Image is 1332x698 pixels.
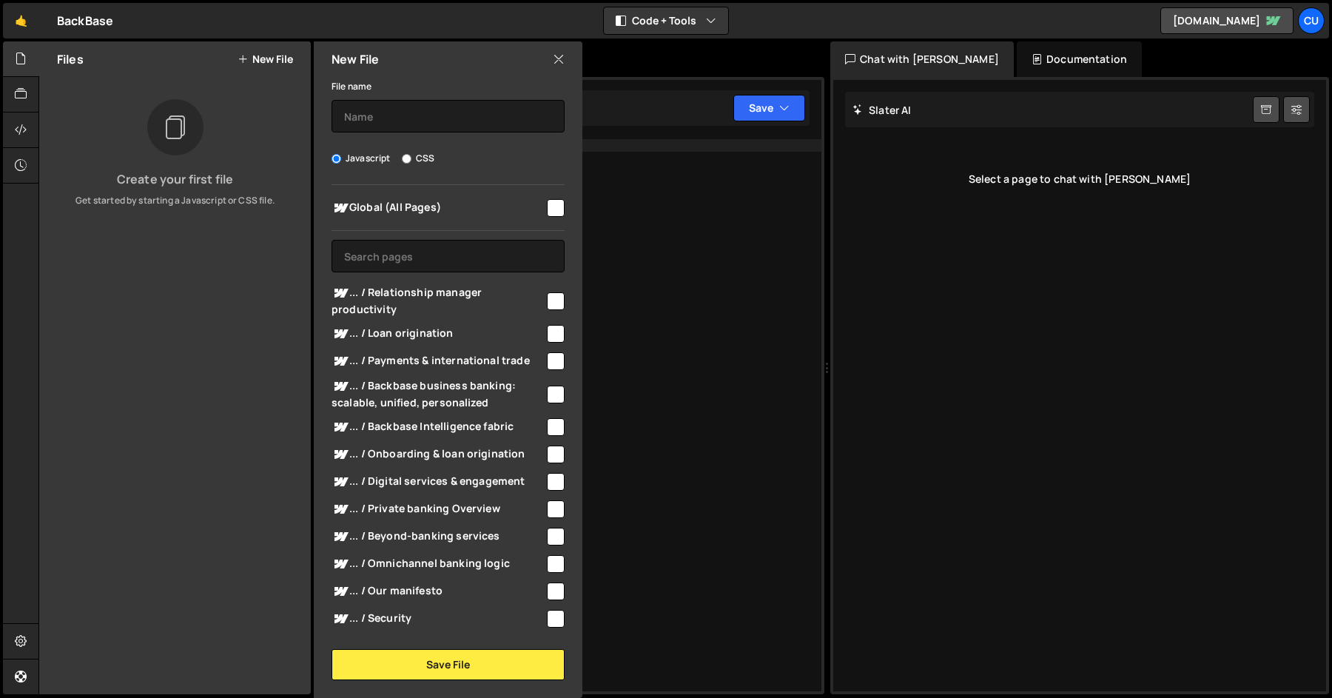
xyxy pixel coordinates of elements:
span: ... / Loan origination [332,325,545,343]
span: ... / Backbase business banking: scalable, unified, personalized [332,377,545,410]
span: ... / Digital services & engagement [332,473,545,491]
input: Search pages [332,240,565,272]
a: 🤙 [3,3,39,38]
span: ... / Onboarding & loan origination [332,446,545,463]
button: New File [238,53,293,65]
div: Select a page to chat with [PERSON_NAME] [845,150,1314,209]
span: ... / Relationship manager productivity [332,284,545,317]
input: Name [332,100,565,132]
span: ... / Payments & international trade [332,352,545,370]
input: CSS [402,154,411,164]
div: Chat with [PERSON_NAME] [830,41,1014,77]
div: Documentation [1017,41,1142,77]
label: Javascript [332,151,391,166]
span: ... / Private banking Overview [332,500,545,518]
button: Save [733,95,805,121]
span: ... / Omnichannel banking logic [332,555,545,573]
p: Get started by starting a Javascript or CSS file. [51,194,299,207]
a: Cu [1298,7,1325,34]
h2: Slater AI [852,103,912,117]
label: CSS [402,151,434,166]
span: ... / Beyond-banking services [332,528,545,546]
h2: New File [332,51,379,67]
span: ... / Security [332,610,545,628]
span: ... / Our manifesto [332,583,545,600]
a: [DOMAIN_NAME] [1160,7,1294,34]
input: Javascript [332,154,341,164]
h3: Create your first file [51,173,299,185]
h2: Files [57,51,84,67]
div: BackBase [57,12,113,30]
button: Save File [332,649,565,680]
button: Code + Tools [604,7,728,34]
span: ... / Backbase Intelligence fabric [332,418,545,436]
label: File name [332,79,371,94]
span: Global (All Pages) [332,199,545,217]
